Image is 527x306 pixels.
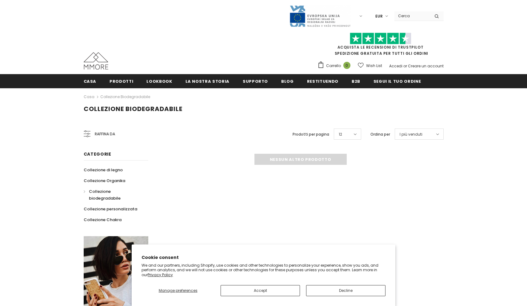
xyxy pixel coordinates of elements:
span: 0 [343,62,350,69]
a: Casa [84,93,94,101]
span: Collezione biodegradabile [84,105,182,113]
span: Collezione biodegradabile [89,189,121,201]
span: Segui il tuo ordine [373,78,421,84]
a: Collezione biodegradabile [84,186,142,204]
span: SPEDIZIONE GRATUITA PER TUTTI GLI ORDINI [317,35,444,56]
span: 12 [339,131,342,137]
img: Fidati di Pilot Stars [350,33,411,45]
a: Privacy Policy [148,272,173,277]
a: Wish List [358,60,382,71]
a: Creare un account [408,63,444,69]
span: La nostra storia [186,78,230,84]
a: Collezione Chakra [84,214,122,225]
h2: Cookie consent [142,254,385,261]
span: I più venduti [400,131,422,137]
a: Acquista le recensioni di TrustPilot [337,45,424,50]
button: Manage preferences [142,285,214,296]
label: Prodotti per pagina [293,131,329,137]
input: Search Site [394,11,430,20]
img: Javni Razpis [289,5,351,27]
span: or [403,63,407,69]
span: Lookbook [146,78,172,84]
span: supporto [243,78,268,84]
span: Collezione Chakra [84,217,122,223]
a: Accedi [389,63,402,69]
span: Manage preferences [159,288,198,293]
span: Raffina da [95,131,115,137]
a: Collezione biodegradabile [100,94,150,99]
span: Wish List [366,63,382,69]
span: Carrello [326,63,341,69]
span: Casa [84,78,97,84]
a: supporto [243,74,268,88]
a: Carrello 0 [317,61,353,70]
span: EUR [375,13,383,19]
span: Prodotti [110,78,133,84]
a: Collezione personalizzata [84,204,137,214]
a: Collezione Organika [84,175,125,186]
span: B2B [352,78,360,84]
a: Collezione di legno [84,165,123,175]
a: La nostra storia [186,74,230,88]
a: Lookbook [146,74,172,88]
a: Casa [84,74,97,88]
span: Blog [281,78,294,84]
a: B2B [352,74,360,88]
a: Prodotti [110,74,133,88]
button: Decline [306,285,385,296]
a: Javni Razpis [289,13,351,18]
span: Restituendo [307,78,338,84]
a: Segui il tuo ordine [373,74,421,88]
button: Accept [221,285,300,296]
label: Ordina per [370,131,390,137]
a: Blog [281,74,294,88]
img: Casi MMORE [84,52,108,70]
span: Categorie [84,151,111,157]
span: Collezione Organika [84,178,125,184]
span: Collezione personalizzata [84,206,137,212]
p: We and our partners, including Shopify, use cookies and other technologies to personalize your ex... [142,263,385,277]
a: Restituendo [307,74,338,88]
span: Collezione di legno [84,167,123,173]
